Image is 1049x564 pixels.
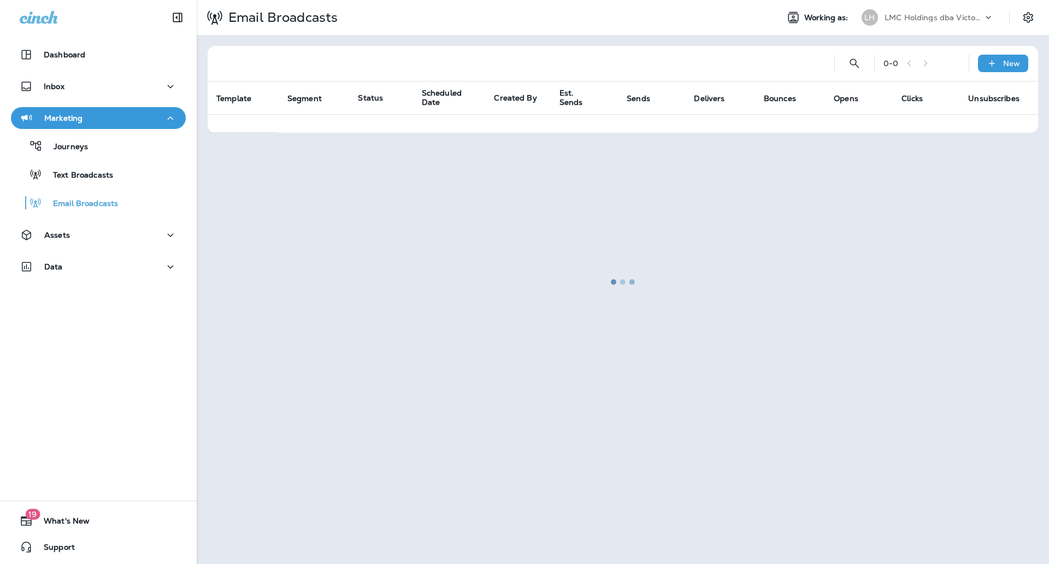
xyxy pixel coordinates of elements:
[11,44,186,66] button: Dashboard
[11,536,186,558] button: Support
[25,509,40,520] span: 19
[11,510,186,532] button: 19What's New
[33,516,90,530] span: What's New
[11,134,186,157] button: Journeys
[44,50,85,59] p: Dashboard
[44,231,70,239] p: Assets
[42,171,113,181] p: Text Broadcasts
[44,262,63,271] p: Data
[11,163,186,186] button: Text Broadcasts
[1003,59,1020,68] p: New
[11,191,186,214] button: Email Broadcasts
[11,256,186,278] button: Data
[44,114,82,122] p: Marketing
[42,199,118,209] p: Email Broadcasts
[33,543,75,556] span: Support
[44,82,64,91] p: Inbox
[11,107,186,129] button: Marketing
[162,7,193,28] button: Collapse Sidebar
[11,224,186,246] button: Assets
[11,75,186,97] button: Inbox
[43,142,88,152] p: Journeys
